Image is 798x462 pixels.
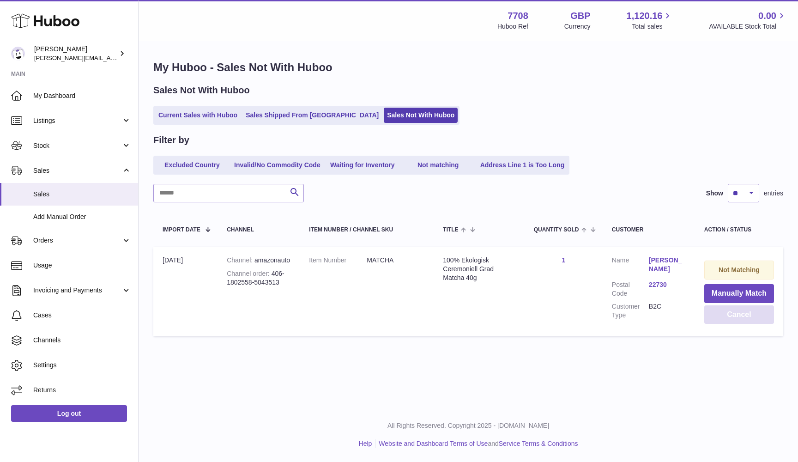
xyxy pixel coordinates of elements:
[227,270,272,277] strong: Channel order
[359,440,372,447] a: Help
[401,158,475,173] a: Not matching
[612,256,649,276] dt: Name
[153,134,189,146] h2: Filter by
[704,284,774,303] button: Manually Match
[704,305,774,324] button: Cancel
[612,227,686,233] div: Customer
[562,256,565,264] a: 1
[326,158,399,173] a: Waiting for Inventory
[477,158,568,173] a: Address Line 1 is Too Long
[153,84,250,97] h2: Sales Not With Huboo
[231,158,324,173] a: Invalid/No Commodity Code
[34,45,117,62] div: [PERSON_NAME]
[649,302,686,320] dd: B2C
[33,286,121,295] span: Invoicing and Payments
[33,213,131,221] span: Add Manual Order
[163,227,200,233] span: Import date
[612,280,649,298] dt: Postal Code
[375,439,578,448] li: and
[309,227,424,233] div: Item Number / Channel SKU
[242,108,382,123] a: Sales Shipped From [GEOGRAPHIC_DATA]
[153,247,218,336] td: [DATE]
[704,227,774,233] div: Action / Status
[719,266,760,274] strong: Not Matching
[632,22,673,31] span: Total sales
[227,256,254,264] strong: Channel
[34,54,185,61] span: [PERSON_NAME][EMAIL_ADDRESS][DOMAIN_NAME]
[155,108,241,123] a: Current Sales with Huboo
[706,189,723,198] label: Show
[227,256,290,265] div: amazonauto
[758,10,776,22] span: 0.00
[379,440,488,447] a: Website and Dashboard Terms of Use
[33,236,121,245] span: Orders
[33,116,121,125] span: Listings
[33,261,131,270] span: Usage
[627,10,673,31] a: 1,120.16 Total sales
[33,166,121,175] span: Sales
[11,47,25,61] img: victor@erbology.co
[570,10,590,22] strong: GBP
[153,60,783,75] h1: My Huboo - Sales Not With Huboo
[764,189,783,198] span: entries
[443,256,515,282] div: 100% Ekologisk Ceremoniell Grad Matcha 40g
[709,10,787,31] a: 0.00 AVAILABLE Stock Total
[649,256,686,274] a: [PERSON_NAME]
[627,10,663,22] span: 1,120.16
[33,361,131,370] span: Settings
[33,91,131,100] span: My Dashboard
[709,22,787,31] span: AVAILABLE Stock Total
[11,405,127,422] a: Log out
[155,158,229,173] a: Excluded Country
[33,386,131,395] span: Returns
[443,227,458,233] span: Title
[227,227,290,233] div: Channel
[33,336,131,345] span: Channels
[534,227,579,233] span: Quantity Sold
[649,280,686,289] a: 22730
[227,269,290,287] div: 406-1802558-5043513
[367,256,424,265] dd: MATCHA
[33,141,121,150] span: Stock
[497,22,528,31] div: Huboo Ref
[499,440,578,447] a: Service Terms & Conditions
[33,190,131,199] span: Sales
[612,302,649,320] dt: Customer Type
[309,256,367,265] dt: Item Number
[564,22,591,31] div: Currency
[384,108,458,123] a: Sales Not With Huboo
[146,421,791,430] p: All Rights Reserved. Copyright 2025 - [DOMAIN_NAME]
[508,10,528,22] strong: 7708
[33,311,131,320] span: Cases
